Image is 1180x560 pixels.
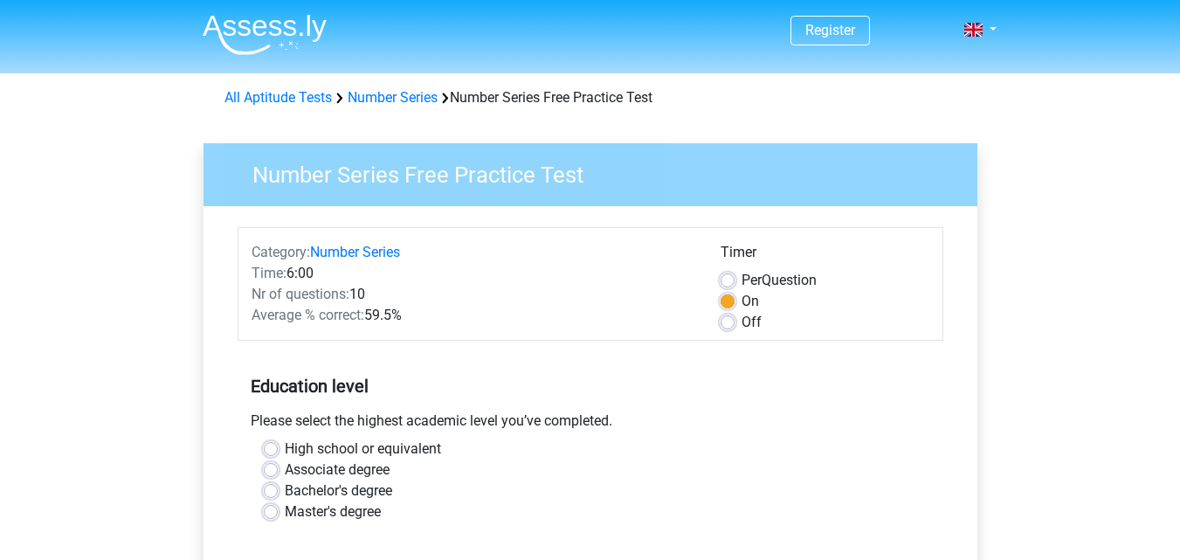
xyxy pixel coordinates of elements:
[238,411,943,439] div: Please select the highest academic level you’ve completed.
[224,89,332,106] a: All Aptitude Tests
[285,501,381,522] label: Master's degree
[252,244,310,260] span: Category:
[285,480,392,501] label: Bachelor's degree
[285,439,441,460] label: High school or equivalent
[742,272,762,288] span: Per
[348,89,438,106] a: Number Series
[285,460,390,480] label: Associate degree
[252,286,349,302] span: Nr of questions:
[238,305,707,326] div: 59.5%
[231,155,964,189] h3: Number Series Free Practice Test
[252,265,286,281] span: Time:
[217,87,963,108] div: Number Series Free Practice Test
[742,270,817,291] label: Question
[252,307,364,323] span: Average % correct:
[310,244,400,260] a: Number Series
[805,22,855,38] a: Register
[251,369,930,404] h5: Education level
[721,242,929,270] div: Timer
[742,312,762,333] label: Off
[238,263,707,284] div: 6:00
[203,14,327,55] img: Assessly
[742,291,759,312] label: On
[238,284,707,305] div: 10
